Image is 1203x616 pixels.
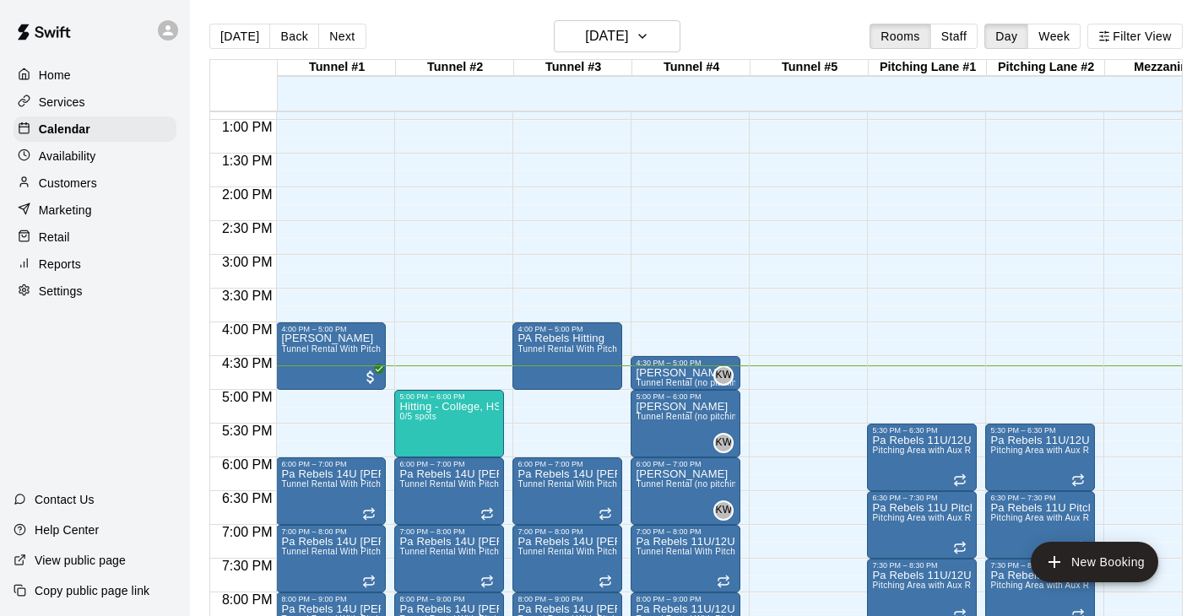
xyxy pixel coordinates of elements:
p: Reports [39,256,81,273]
button: Staff [930,24,978,49]
a: Services [14,89,176,115]
div: 5:30 PM – 6:30 PM [872,426,972,435]
div: 6:00 PM – 7:00 PM: Pa Rebels 14U Howe Hitting [512,457,622,525]
span: 8:00 PM [218,592,277,607]
button: Rooms [870,24,930,49]
span: Tunnel Rental With Pitching Machine [399,479,547,489]
div: 6:30 PM – 7:30 PM: Pa Rebels 11U Pitching [985,491,1095,559]
div: Tunnel #4 [632,60,751,76]
div: 5:00 PM – 6:00 PM [399,392,499,401]
p: Help Center [35,521,99,538]
a: Settings [14,278,176,304]
div: 7:00 PM – 8:00 PM [636,527,735,536]
span: Kevin Wood [720,433,734,453]
div: 6:30 PM – 7:30 PM: Pa Rebels 11U Pitching [867,491,977,559]
button: add [1031,542,1158,582]
span: 7:30 PM [218,559,277,573]
div: 5:30 PM – 6:30 PM: Pa Rebels 11U/12U Pitching [985,424,1095,491]
div: 6:00 PM – 7:00 PM [281,460,381,468]
p: Retail [39,229,70,246]
span: Tunnel Rental With Pitching Machine [636,547,783,556]
span: 5:30 PM [218,424,277,438]
div: 8:00 PM – 9:00 PM [281,595,381,603]
div: 8:00 PM – 9:00 PM [636,595,735,603]
div: 7:00 PM – 8:00 PM [518,527,617,536]
span: Recurring event [953,473,967,487]
span: KW [715,502,732,519]
div: 5:00 PM – 6:00 PM: Kevin Wood [631,390,740,457]
span: Recurring event [599,575,612,588]
span: 0/5 spots filled [399,412,436,421]
div: Pitching Lane #2 [987,60,1105,76]
div: 4:30 PM – 5:00 PM: Kevin Wood [631,356,740,390]
span: Tunnel Rental (no pitching machine) [636,479,781,489]
p: Contact Us [35,491,95,508]
p: Home [39,67,71,84]
span: 3:30 PM [218,289,277,303]
span: Tunnel Rental With Pitching Machine [518,344,665,354]
div: 5:30 PM – 6:30 PM: Pa Rebels 11U/12U Pitching [867,424,977,491]
div: 5:00 PM – 6:00 PM [636,392,735,401]
div: Kevin Wood [713,433,734,453]
p: Marketing [39,202,92,219]
div: Calendar [14,116,176,142]
button: [DATE] [554,20,680,52]
span: Pitching Area with Aux Room [990,581,1106,590]
span: Recurring event [362,575,376,588]
span: 1:00 PM [218,120,277,134]
div: 7:00 PM – 8:00 PM: Pa Rebels 14U Reynolds Hitting [394,525,504,592]
span: 4:00 PM [218,322,277,337]
div: 4:00 PM – 5:00 PM: Neil Fischer [276,322,386,390]
div: 4:30 PM – 5:00 PM [636,359,735,367]
span: Tunnel Rental With Pitching Machine [281,547,429,556]
span: Pitching Area with Aux Room [990,513,1106,522]
div: 7:00 PM – 8:00 PM: Pa Rebels 14U Howe Hitting [512,525,622,592]
span: 6:00 PM [218,457,277,472]
div: 7:00 PM – 8:00 PM: Pa Rebels 11U/12U Hitting [631,525,740,592]
div: Tunnel #1 [278,60,396,76]
p: Settings [39,283,83,300]
span: 4:30 PM [218,356,277,370]
span: 2:00 PM [218,187,277,202]
span: Kevin Wood [720,500,734,521]
a: Marketing [14,197,176,223]
span: Kevin Wood [720,365,734,386]
span: Tunnel Rental With Pitching Machine [281,479,429,489]
span: Recurring event [1071,541,1085,554]
span: Pitching Area with Aux Room [872,513,988,522]
span: Recurring event [717,575,730,588]
div: 4:00 PM – 5:00 PM [518,325,617,333]
span: Tunnel Rental With Pitching Machine [518,547,665,556]
div: Tunnel #3 [514,60,632,76]
div: 6:00 PM – 7:00 PM: Pa Rebels 14U Saviski Hitting [276,457,386,525]
span: Recurring event [953,541,967,554]
div: 6:00 PM – 7:00 PM: Pa Rebels 14U Reynolds Hitting [394,457,504,525]
div: 6:30 PM – 7:30 PM [990,494,1090,502]
span: Pitching Area with Aux Room [990,446,1106,455]
span: Tunnel Rental (no pitching machine) [636,412,781,421]
div: 7:30 PM – 8:30 PM [872,561,972,570]
div: 4:00 PM – 5:00 PM [281,325,381,333]
div: 4:00 PM – 5:00 PM: PA Rebels Hitting [512,322,622,390]
div: Tunnel #5 [751,60,869,76]
span: Tunnel Rental With Pitching Machine [399,547,547,556]
div: Kevin Wood [713,500,734,521]
span: Tunnel Rental (no pitching machine) [636,378,781,387]
div: Reports [14,251,176,277]
a: Customers [14,170,176,196]
span: Recurring event [480,507,494,521]
div: 6:00 PM – 7:00 PM: Kevin Wood [631,457,740,525]
div: 8:00 PM – 9:00 PM [399,595,499,603]
p: Customers [39,175,97,192]
p: Calendar [39,121,90,138]
a: Home [14,62,176,88]
span: Recurring event [362,507,376,521]
button: Next [318,24,366,49]
a: Retail [14,224,176,250]
div: 7:00 PM – 8:00 PM: Pa Rebels 14U Saviski Hitting [276,525,386,592]
div: 7:00 PM – 8:00 PM [281,527,381,536]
